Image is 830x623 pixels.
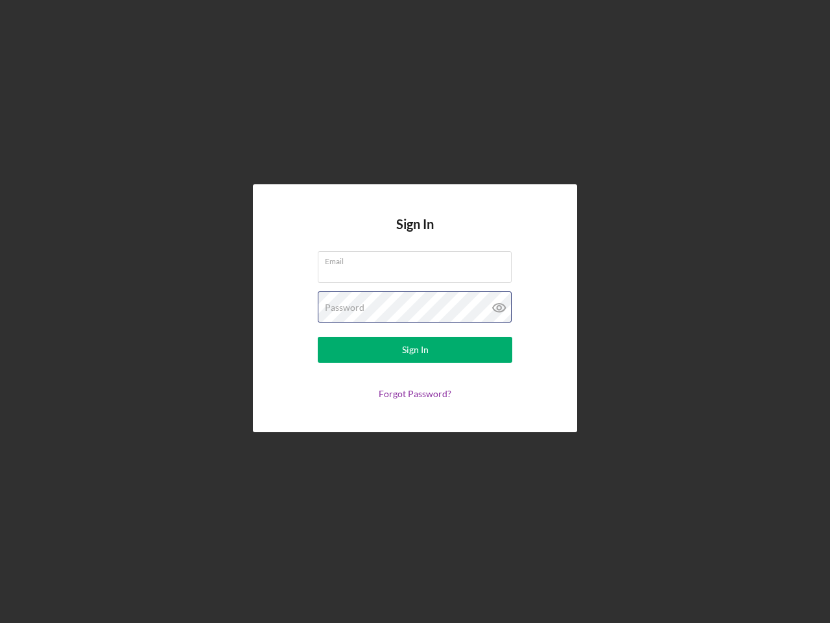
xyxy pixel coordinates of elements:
[402,337,429,363] div: Sign In
[318,337,512,363] button: Sign In
[325,252,512,266] label: Email
[379,388,451,399] a: Forgot Password?
[325,302,364,313] label: Password
[396,217,434,251] h4: Sign In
